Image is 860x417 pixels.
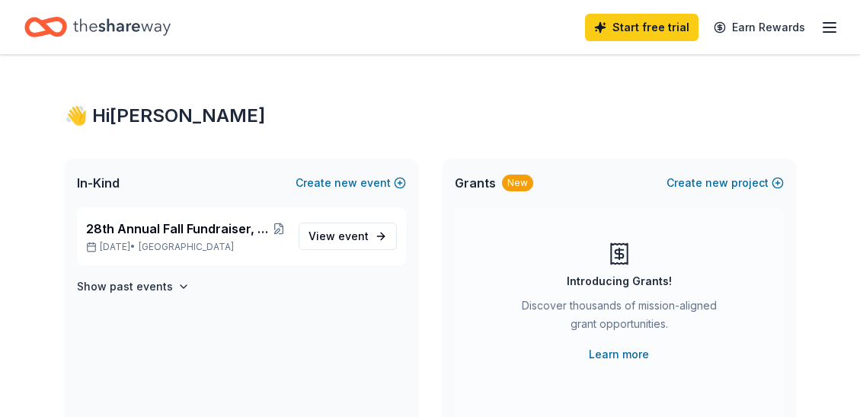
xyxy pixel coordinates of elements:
span: new [705,174,728,192]
span: Grants [455,174,496,192]
span: 28th Annual Fall Fundraiser, Murder Mystery Luncheon and Auction [86,220,273,238]
span: View [309,227,369,245]
span: new [334,174,357,192]
a: View event [299,223,397,250]
button: Createnewproject [667,174,784,192]
a: Learn more [589,345,649,364]
button: Show past events [77,277,190,296]
div: 👋 Hi [PERSON_NAME] [65,104,796,128]
span: event [338,229,369,242]
a: Home [24,9,171,45]
span: In-Kind [77,174,120,192]
a: Earn Rewards [705,14,814,41]
button: Createnewevent [296,174,406,192]
a: Start free trial [585,14,699,41]
div: New [502,175,533,191]
p: [DATE] • [86,241,286,253]
div: Discover thousands of mission-aligned grant opportunities. [516,297,723,339]
h4: Show past events [77,277,173,296]
div: Introducing Grants! [567,272,672,290]
span: [GEOGRAPHIC_DATA] [139,241,234,253]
